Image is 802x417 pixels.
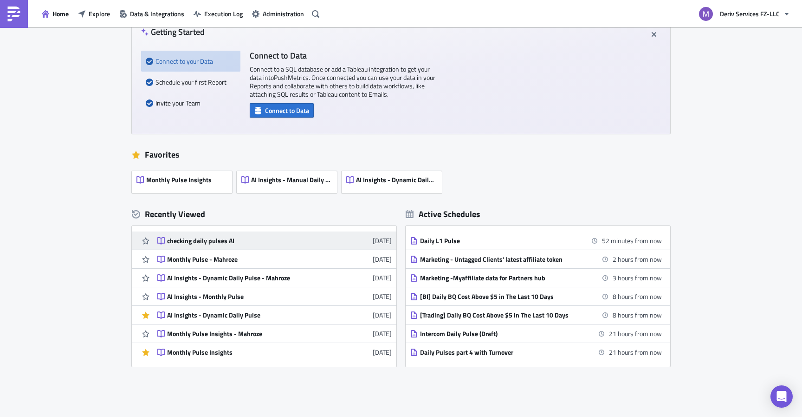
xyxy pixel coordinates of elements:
p: Connect to a SQL database or add a Tableau integration to get your data into PushMetrics . Once c... [250,65,435,99]
div: Open Intercom Messenger [770,385,793,408]
span: Administration [263,9,304,19]
div: Monthly Pulse Insights - Mahroze [167,330,330,338]
time: 2025-08-27 17:30 [613,291,662,301]
time: 2025-08-09T16:10:54Z [373,273,392,283]
time: 2025-08-27 10:00 [602,236,662,245]
span: Deriv Services FZ-LLC [720,9,780,19]
a: [BI] Daily BQ Cost Above $5 in The Last 10 Days8 hours from now [410,287,662,305]
time: 2025-08-28 06:37 [609,347,662,357]
button: Deriv Services FZ-LLC [693,4,795,24]
span: Explore [89,9,110,19]
a: [Trading] Daily BQ Cost Above $5 in The Last 10 Days8 hours from now [410,306,662,324]
div: Daily L1 Pulse [420,237,582,245]
time: 2025-08-01T12:13:23Z [373,347,392,357]
time: 2025-08-27 17:30 [613,310,662,320]
h4: Connect to Data [250,51,435,60]
div: Intercom Daily Pulse (Draft) [420,330,582,338]
div: checking daily pulses AI [167,237,330,245]
time: 2025-08-01T13:02:37Z [373,291,392,301]
time: 2025-08-11T04:50:49Z [373,254,392,264]
div: [BI] Daily BQ Cost Above $5 in The Last 10 Days [420,292,582,301]
button: Execution Log [189,7,247,21]
time: 2025-08-27 11:00 [613,254,662,264]
button: Connect to Data [250,103,314,118]
a: Daily L1 Pulse52 minutes from now [410,232,662,250]
a: Daily Pulses part 4 with Turnover21 hours from now [410,343,662,361]
span: Connect to Data [265,106,309,115]
a: Marketing -Myaffiliate data for Partners hub3 hours from now [410,269,662,287]
span: Execution Log [204,9,243,19]
div: Active Schedules [406,209,480,219]
div: [Trading] Daily BQ Cost Above $5 in The Last 10 Days [420,311,582,319]
a: AI Insights - Dynamic Daily Pulse [342,166,446,193]
span: Data & Integrations [130,9,184,19]
span: AI Insights - Manual Daily Pulse [251,176,332,184]
div: Monthly Pulse - Mahroze [167,255,330,264]
span: Home [52,9,69,19]
time: 2025-08-27 12:00 [613,273,662,283]
div: AI Insights - Dynamic Daily Pulse - Mahroze [167,274,330,282]
span: AI Insights - Dynamic Daily Pulse [356,176,437,184]
time: 2025-08-01T12:15:33Z [373,329,392,338]
button: Data & Integrations [115,7,189,21]
div: Daily Pulses part 4 with Turnover [420,348,582,357]
a: Marketing - Untagged Clients' latest affiliate token2 hours from now [410,250,662,268]
a: Intercom Daily Pulse (Draft)21 hours from now [410,324,662,343]
a: Monthly Pulse Insights - Mahroze[DATE] [157,324,392,343]
div: Schedule your first Report [146,72,236,93]
a: Connect to Data [250,105,314,114]
div: Favorites [132,148,670,162]
a: AI Insights - Manual Daily Pulse [237,166,342,193]
div: Marketing -Myaffiliate data for Partners hub [420,274,582,282]
time: 2025-08-15T17:28:52Z [373,236,392,245]
button: Home [37,7,73,21]
div: Recently Viewed [132,207,396,221]
a: Monthly Pulse - Mahroze[DATE] [157,250,392,268]
button: Explore [73,7,115,21]
div: Marketing - Untagged Clients' latest affiliate token [420,255,582,264]
div: Monthly Pulse Insights [167,348,330,357]
a: Monthly Pulse Insights[DATE] [157,343,392,361]
a: AI Insights - Dynamic Daily Pulse - Mahroze[DATE] [157,269,392,287]
h4: Getting Started [141,27,205,37]
div: AI Insights - Dynamic Daily Pulse [167,311,330,319]
span: Monthly Pulse Insights [146,176,212,184]
time: 2025-08-28 06:00 [609,329,662,338]
a: checking daily pulses AI[DATE] [157,232,392,250]
button: Administration [247,7,309,21]
time: 2025-08-01T13:00:33Z [373,310,392,320]
a: AI Insights - Monthly Pulse[DATE] [157,287,392,305]
div: Connect to your Data [146,51,236,72]
a: Monthly Pulse Insights [132,166,237,193]
img: Avatar [698,6,714,22]
div: Invite your Team [146,93,236,113]
a: AI Insights - Dynamic Daily Pulse[DATE] [157,306,392,324]
img: PushMetrics [6,7,21,21]
div: AI Insights - Monthly Pulse [167,292,330,301]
